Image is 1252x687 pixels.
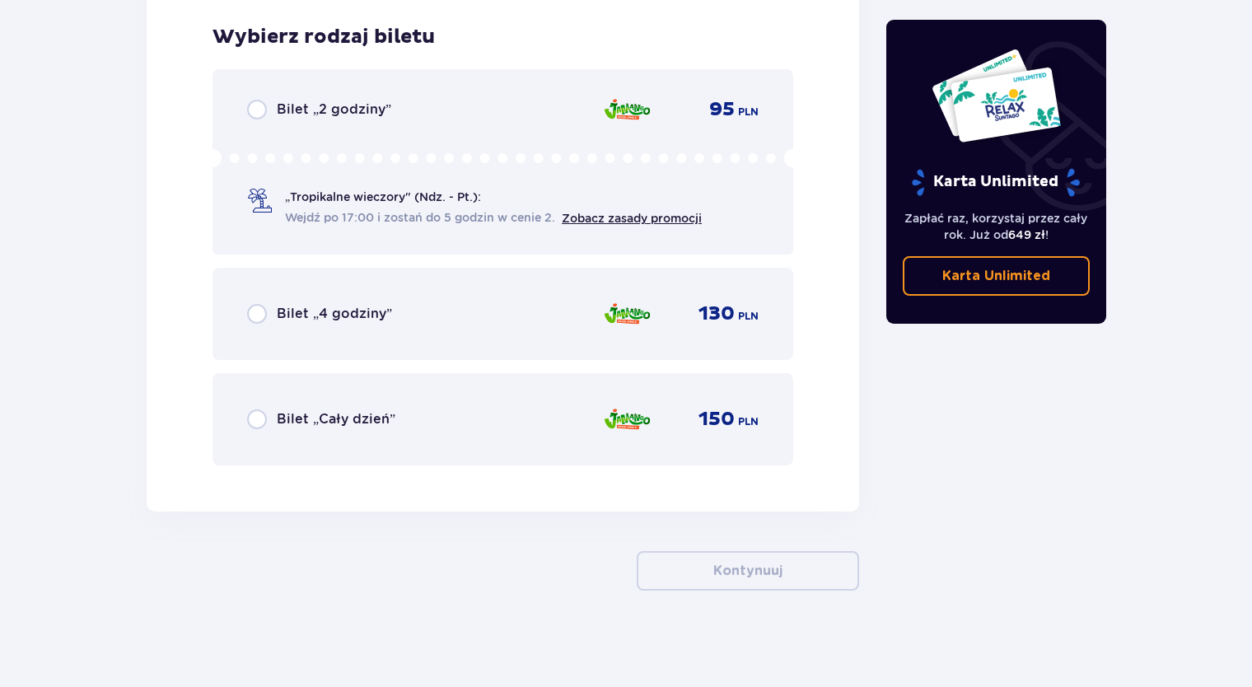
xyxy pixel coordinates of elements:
[285,189,481,205] p: „Tropikalne wieczory" (Ndz. - Pt.):
[637,551,859,591] button: Kontynuuj
[603,402,652,437] img: zone logo
[738,414,759,429] p: PLN
[213,25,435,49] p: Wybierz rodzaj biletu
[910,168,1081,197] p: Karta Unlimited
[603,92,652,127] img: zone logo
[277,100,391,119] p: Bilet „2 godziny”
[903,210,1091,243] p: Zapłać raz, korzystaj przez cały rok. Już od !
[698,301,735,326] p: 130
[277,410,395,428] p: Bilet „Cały dzień”
[738,309,759,324] p: PLN
[942,267,1050,285] p: Karta Unlimited
[562,212,702,225] a: Zobacz zasady promocji
[603,297,652,331] img: zone logo
[277,305,392,323] p: Bilet „4 godziny”
[903,256,1091,296] a: Karta Unlimited
[713,562,782,580] p: Kontynuuj
[738,105,759,119] p: PLN
[285,209,555,226] span: Wejdź po 17:00 i zostań do 5 godzin w cenie 2.
[709,97,735,122] p: 95
[698,407,735,432] p: 150
[1008,228,1045,241] span: 649 zł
